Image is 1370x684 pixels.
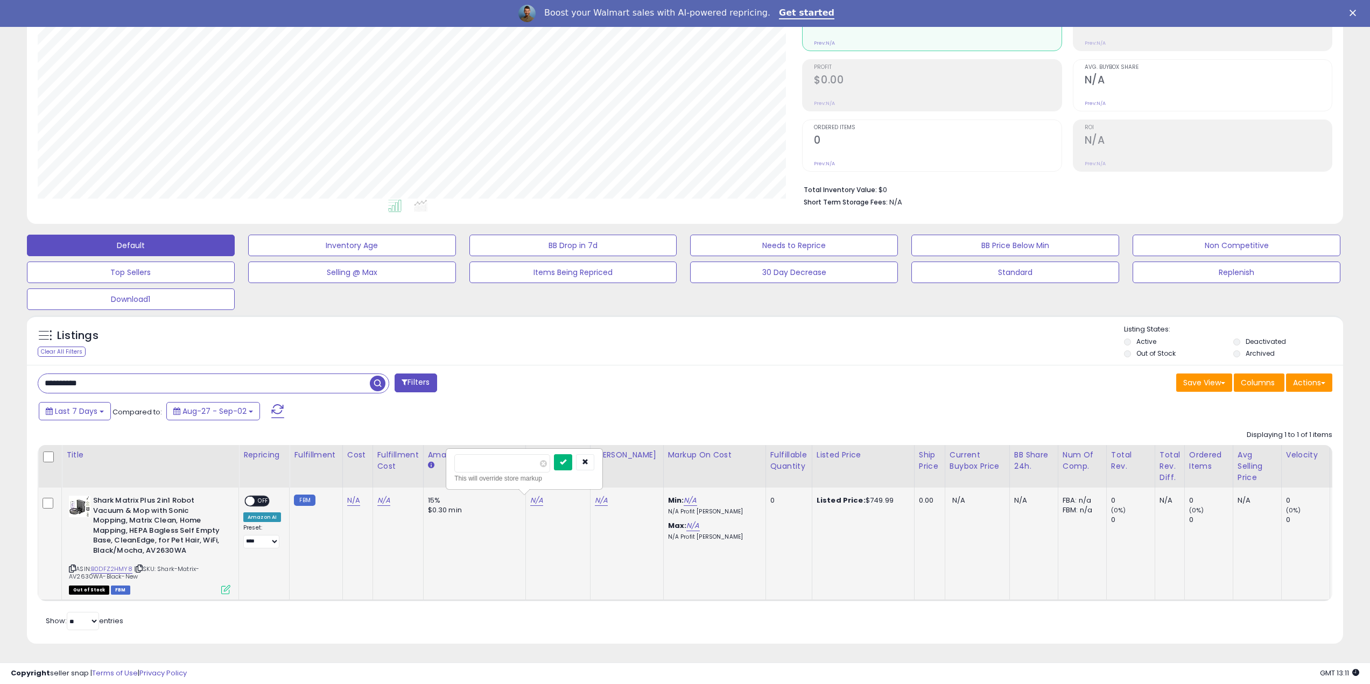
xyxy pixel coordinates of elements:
[243,512,281,522] div: Amazon AI
[668,508,757,516] p: N/A Profit [PERSON_NAME]
[93,496,224,558] b: Shark Matrix Plus 2in1 Robot Vacuum & Mop with Sonic Mopping, Matrix Clean, Home Mapping, HEPA Ba...
[139,668,187,678] a: Privacy Policy
[428,496,517,505] div: 15%
[1189,515,1233,525] div: 0
[69,586,109,595] span: All listings that are currently out of stock and unavailable for purchase on Amazon
[11,668,50,678] strong: Copyright
[1124,325,1343,335] p: Listing States:
[1286,373,1332,392] button: Actions
[1189,449,1228,472] div: Ordered Items
[1085,65,1332,70] span: Avg. Buybox Share
[544,8,770,18] div: Boost your Walmart sales with AI-powered repricing.
[1085,134,1332,149] h2: N/A
[817,449,910,461] div: Listed Price
[1160,496,1176,505] div: N/A
[27,262,235,283] button: Top Sellers
[1246,349,1275,358] label: Archived
[889,197,902,207] span: N/A
[686,520,699,531] a: N/A
[1111,515,1155,525] div: 0
[1247,430,1332,440] div: Displaying 1 to 1 of 1 items
[66,449,234,461] div: Title
[69,565,199,581] span: | SKU: Shark-Matrix-AV2630WA-Black-New
[690,262,898,283] button: 30 Day Decrease
[814,160,835,167] small: Prev: N/A
[1014,449,1053,472] div: BB Share 24h.
[113,407,162,417] span: Compared to:
[1286,515,1330,525] div: 0
[1085,74,1332,88] h2: N/A
[779,8,834,19] a: Get started
[690,235,898,256] button: Needs to Reprice
[814,74,1061,88] h2: $0.00
[46,616,123,626] span: Show: entries
[255,497,272,506] span: OFF
[1350,10,1360,16] div: Close
[814,65,1061,70] span: Profit
[38,347,86,357] div: Clear All Filters
[595,495,608,506] a: N/A
[1189,496,1233,505] div: 0
[428,505,517,515] div: $0.30 min
[1111,496,1155,505] div: 0
[27,235,235,256] button: Default
[684,495,697,506] a: N/A
[92,668,138,678] a: Terms of Use
[1238,496,1273,505] div: N/A
[530,495,543,506] a: N/A
[1111,506,1126,514] small: (0%)
[770,496,804,505] div: 0
[804,182,1324,195] li: $0
[111,586,130,595] span: FBM
[69,496,90,517] img: 41zit8KaS6L._SL40_.jpg
[91,565,132,574] a: B0DFZ2HMY8
[1063,449,1102,472] div: Num of Comp.
[243,449,285,461] div: Repricing
[1234,373,1284,392] button: Columns
[294,495,315,506] small: FBM
[428,461,434,470] small: Amazon Fees.
[248,262,456,283] button: Selling @ Max
[1286,449,1325,461] div: Velocity
[770,449,807,472] div: Fulfillable Quantity
[11,668,187,679] div: seller snap | |
[1133,262,1340,283] button: Replenish
[1136,349,1176,358] label: Out of Stock
[1085,160,1106,167] small: Prev: N/A
[1111,449,1150,472] div: Total Rev.
[668,520,687,531] b: Max:
[1085,100,1106,107] small: Prev: N/A
[1238,449,1277,483] div: Avg Selling Price
[377,449,419,472] div: Fulfillment Cost
[294,449,338,461] div: Fulfillment
[668,495,684,505] b: Min:
[814,125,1061,131] span: Ordered Items
[804,198,888,207] b: Short Term Storage Fees:
[57,328,99,343] h5: Listings
[248,235,456,256] button: Inventory Age
[814,40,835,46] small: Prev: N/A
[1133,235,1340,256] button: Non Competitive
[1286,496,1330,505] div: 0
[595,449,659,461] div: [PERSON_NAME]
[1063,496,1098,505] div: FBA: n/a
[518,5,536,22] img: Profile image for Adrian
[1014,496,1050,505] div: N/A
[377,495,390,506] a: N/A
[919,449,940,472] div: Ship Price
[919,496,937,505] div: 0.00
[814,134,1061,149] h2: 0
[952,495,965,505] span: N/A
[39,402,111,420] button: Last 7 Days
[817,495,866,505] b: Listed Price:
[663,445,765,488] th: The percentage added to the cost of goods (COGS) that forms the calculator for Min & Max prices.
[1136,337,1156,346] label: Active
[347,449,368,461] div: Cost
[243,524,281,548] div: Preset:
[1063,505,1098,515] div: FBM: n/a
[911,262,1119,283] button: Standard
[1189,506,1204,514] small: (0%)
[1085,40,1106,46] small: Prev: N/A
[1160,449,1180,483] div: Total Rev. Diff.
[182,406,247,417] span: Aug-27 - Sep-02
